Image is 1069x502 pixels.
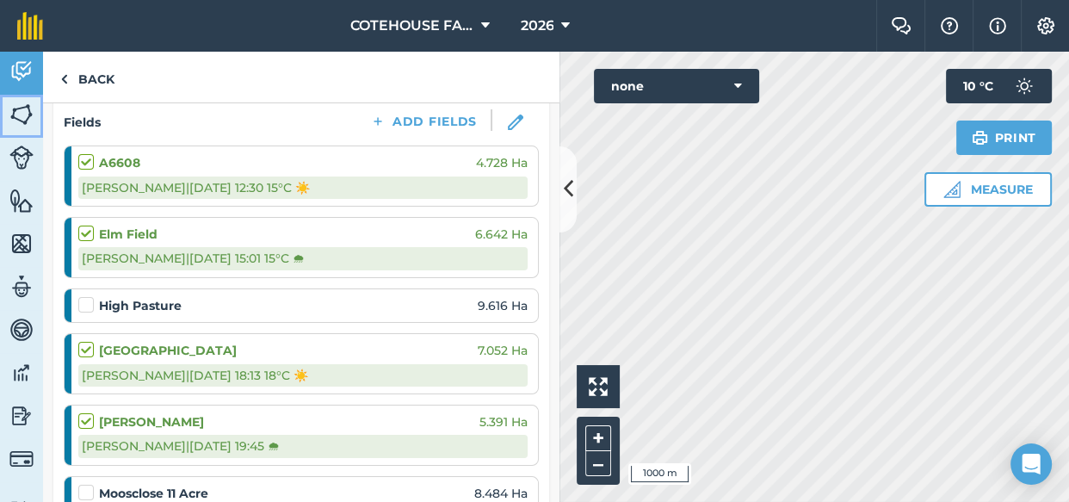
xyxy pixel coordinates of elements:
[963,69,993,103] span: 10 ° C
[476,153,528,172] span: 4.728 Ha
[594,69,759,103] button: none
[9,447,34,471] img: svg+xml;base64,PD94bWwgdmVyc2lvbj0iMS4wIiBlbmNvZGluZz0idXRmLTgiPz4KPCEtLSBHZW5lcmF0b3I6IEFkb2JlIE...
[989,15,1006,36] img: svg+xml;base64,PHN2ZyB4bWxucz0iaHR0cDovL3d3dy53My5vcmcvMjAwMC9zdmciIHdpZHRoPSIxNyIgaGVpZ2h0PSIxNy...
[78,435,528,457] div: [PERSON_NAME] | [DATE] 19:45 🌧
[99,412,204,431] strong: [PERSON_NAME]
[1010,443,1052,485] div: Open Intercom Messenger
[9,231,34,257] img: svg+xml;base64,PHN2ZyB4bWxucz0iaHR0cDovL3d3dy53My5vcmcvMjAwMC9zdmciIHdpZHRoPSI1NiIgaGVpZ2h0PSI2MC...
[9,102,34,127] img: svg+xml;base64,PHN2ZyB4bWxucz0iaHR0cDovL3d3dy53My5vcmcvMjAwMC9zdmciIHdpZHRoPSI1NiIgaGVpZ2h0PSI2MC...
[99,296,182,315] strong: High Pasture
[356,109,491,133] button: Add Fields
[9,317,34,343] img: svg+xml;base64,PD94bWwgdmVyc2lvbj0iMS4wIiBlbmNvZGluZz0idXRmLTgiPz4KPCEtLSBHZW5lcmF0b3I6IEFkb2JlIE...
[60,69,68,90] img: svg+xml;base64,PHN2ZyB4bWxucz0iaHR0cDovL3d3dy53My5vcmcvMjAwMC9zdmciIHdpZHRoPSI5IiBoZWlnaHQ9IjI0Ii...
[589,377,608,396] img: Four arrows, one pointing top left, one top right, one bottom right and the last bottom left
[520,15,553,36] span: 2026
[78,247,528,270] div: [PERSON_NAME] | [DATE] 15:01 15 ° C 🌧
[9,59,34,84] img: svg+xml;base64,PD94bWwgdmVyc2lvbj0iMS4wIiBlbmNvZGluZz0idXRmLTgiPz4KPCEtLSBHZW5lcmF0b3I6IEFkb2JlIE...
[508,115,523,130] img: svg+xml;base64,PHN2ZyB3aWR0aD0iMTgiIGhlaWdodD0iMTgiIHZpZXdCb3g9IjAgMCAxOCAxOCIgZmlsbD0ibm9uZSIgeG...
[78,364,528,387] div: [PERSON_NAME] | [DATE] 18:13 18 ° C ☀️
[478,341,528,360] span: 7.052 Ha
[99,341,237,360] strong: [GEOGRAPHIC_DATA]
[9,360,34,386] img: svg+xml;base64,PD94bWwgdmVyc2lvbj0iMS4wIiBlbmNvZGluZz0idXRmLTgiPz4KPCEtLSBHZW5lcmF0b3I6IEFkb2JlIE...
[9,146,34,170] img: svg+xml;base64,PD94bWwgdmVyc2lvbj0iMS4wIiBlbmNvZGluZz0idXRmLTgiPz4KPCEtLSBHZW5lcmF0b3I6IEFkb2JlIE...
[78,177,528,199] div: [PERSON_NAME] | [DATE] 12:30 15 ° C ☀️
[9,274,34,300] img: svg+xml;base64,PD94bWwgdmVyc2lvbj0iMS4wIiBlbmNvZGluZz0idXRmLTgiPz4KPCEtLSBHZW5lcmF0b3I6IEFkb2JlIE...
[17,12,43,40] img: fieldmargin Logo
[478,296,528,315] span: 9.616 Ha
[99,225,158,244] strong: Elm Field
[585,425,611,451] button: +
[1035,17,1056,34] img: A cog icon
[585,451,611,476] button: –
[9,188,34,214] img: svg+xml;base64,PHN2ZyB4bWxucz0iaHR0cDovL3d3dy53My5vcmcvMjAwMC9zdmciIHdpZHRoPSI1NiIgaGVpZ2h0PSI2MC...
[891,17,911,34] img: Two speech bubbles overlapping with the left bubble in the forefront
[1007,69,1041,103] img: svg+xml;base64,PD94bWwgdmVyc2lvbj0iMS4wIiBlbmNvZGluZz0idXRmLTgiPz4KPCEtLSBHZW5lcmF0b3I6IEFkb2JlIE...
[946,69,1052,103] button: 10 °C
[479,412,528,431] span: 5.391 Ha
[43,52,132,102] a: Back
[350,15,474,36] span: COTEHOUSE FARM
[99,153,140,172] strong: A6608
[956,121,1053,155] button: Print
[972,127,988,148] img: svg+xml;base64,PHN2ZyB4bWxucz0iaHR0cDovL3d3dy53My5vcmcvMjAwMC9zdmciIHdpZHRoPSIxOSIgaGVpZ2h0PSIyNC...
[64,113,101,132] h4: Fields
[939,17,960,34] img: A question mark icon
[475,225,528,244] span: 6.642 Ha
[924,172,1052,207] button: Measure
[9,403,34,429] img: svg+xml;base64,PD94bWwgdmVyc2lvbj0iMS4wIiBlbmNvZGluZz0idXRmLTgiPz4KPCEtLSBHZW5lcmF0b3I6IEFkb2JlIE...
[943,181,961,198] img: Ruler icon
